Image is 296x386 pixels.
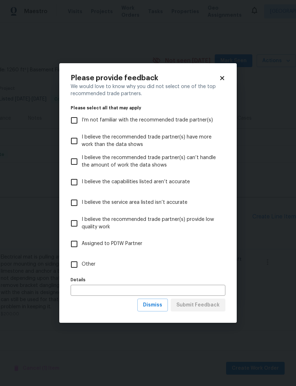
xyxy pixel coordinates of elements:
legend: Please select all that may apply [71,106,225,110]
span: I believe the capabilities listed aren’t accurate [82,178,190,186]
span: I believe the service area listed isn’t accurate [82,199,187,206]
span: I believe the recommended trade partner(s) have more work than the data shows [82,134,220,148]
span: Other [82,261,95,268]
label: Details [71,278,225,282]
h2: Please provide feedback [71,75,219,82]
span: I believe the recommended trade partner(s) can’t handle the amount of work the data shows [82,154,220,169]
div: We would love to know why you did not select one of the top recommended trade partners. [71,83,225,97]
span: I believe the recommended trade partner(s) provide low quality work [82,216,220,231]
span: Dismiss [143,301,162,310]
span: I’m not familiar with the recommended trade partner(s) [82,116,213,124]
button: Dismiss [137,299,168,312]
span: Assigned to PD1W Partner [82,240,142,248]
